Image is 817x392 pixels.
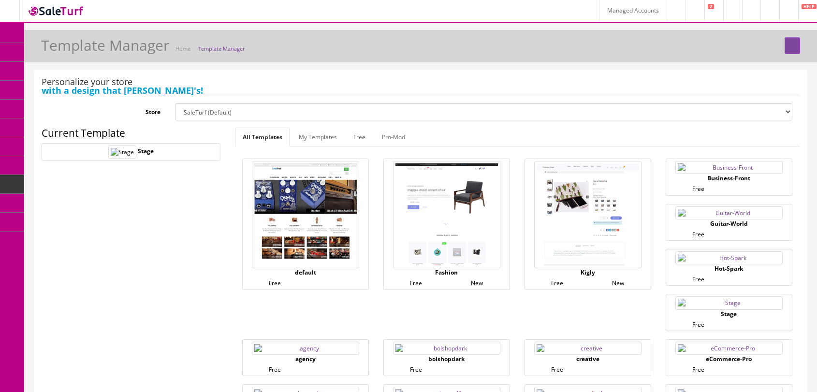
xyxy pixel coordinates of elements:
label: creative [576,355,599,363]
a: Home [175,45,190,52]
div: Free [527,365,588,374]
div: Free [668,365,729,374]
img: Fashion [393,161,500,268]
label: Business-Front [707,174,750,182]
div: Free [668,230,729,238]
img: eCommerce-Pro [675,342,783,355]
label: bolshopdark [428,355,465,363]
a: All Templates [235,128,290,146]
a: My Templates [291,128,345,146]
label: agency [295,355,316,363]
span: 2 [708,4,714,9]
label: Stage [721,310,737,318]
span: with a design that [PERSON_NAME]'s! [42,86,800,95]
label: eCommerce-Pro [706,355,752,363]
a: Pro-Mod [374,128,413,146]
div: New [447,279,508,287]
h3: Current Template [42,128,220,139]
h1: Template Manager [41,37,169,53]
img: Business-Front [675,161,783,174]
a: Template Manager [198,45,245,52]
div: New [588,279,649,287]
img: Stage [108,145,136,159]
label: default [295,268,316,276]
div: Free [668,275,729,283]
label: Fashion [435,268,458,276]
img: SaleTurf [27,4,85,17]
label: Store [42,103,168,116]
label: Hot-Spark [715,264,743,273]
a: Free [346,128,373,146]
div: Free [245,365,306,374]
label: Guitar-World [710,219,748,228]
img: agency [252,342,359,355]
img: bolshopdark [393,342,500,355]
img: Guitar-World [675,206,783,219]
img: Hot-Spark [675,251,783,264]
img: default [252,161,359,268]
img: Stage [675,296,783,309]
img: Kigly [534,161,642,268]
div: Free [668,320,729,329]
label: Stage [138,147,154,155]
div: Free [668,185,729,193]
div: Free [245,279,306,287]
legend: Personalize your store [42,77,800,95]
div: Free [386,365,447,374]
img: creative [534,342,642,355]
span: HELP [802,4,817,9]
label: Kigly [581,268,595,276]
div: Free [527,279,588,287]
div: Free [386,279,447,287]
